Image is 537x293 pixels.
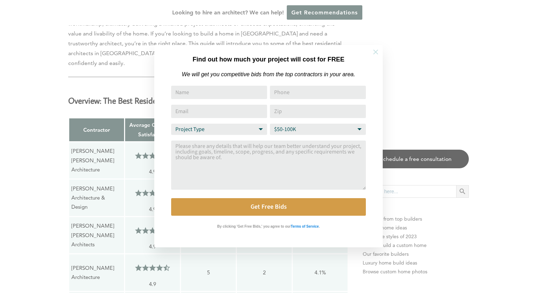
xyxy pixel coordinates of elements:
input: Name [171,86,267,99]
em: We will get you competitive bids from the top contractors in your area. [182,71,355,77]
strong: By clicking 'Get Free Bids,' you agree to our [217,224,291,228]
strong: Find out how much your project will cost for FREE [193,56,344,63]
select: Budget Range [270,124,366,135]
textarea: Comment or Message [171,141,366,190]
a: Terms of Service [291,223,319,229]
input: Phone [270,86,366,99]
button: Get Free Bids [171,198,366,216]
input: Zip [270,105,366,118]
strong: . [319,224,320,228]
select: Project Type [171,124,267,135]
strong: Terms of Service [291,224,319,228]
button: Close [363,40,388,64]
input: Email Address [171,105,267,118]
